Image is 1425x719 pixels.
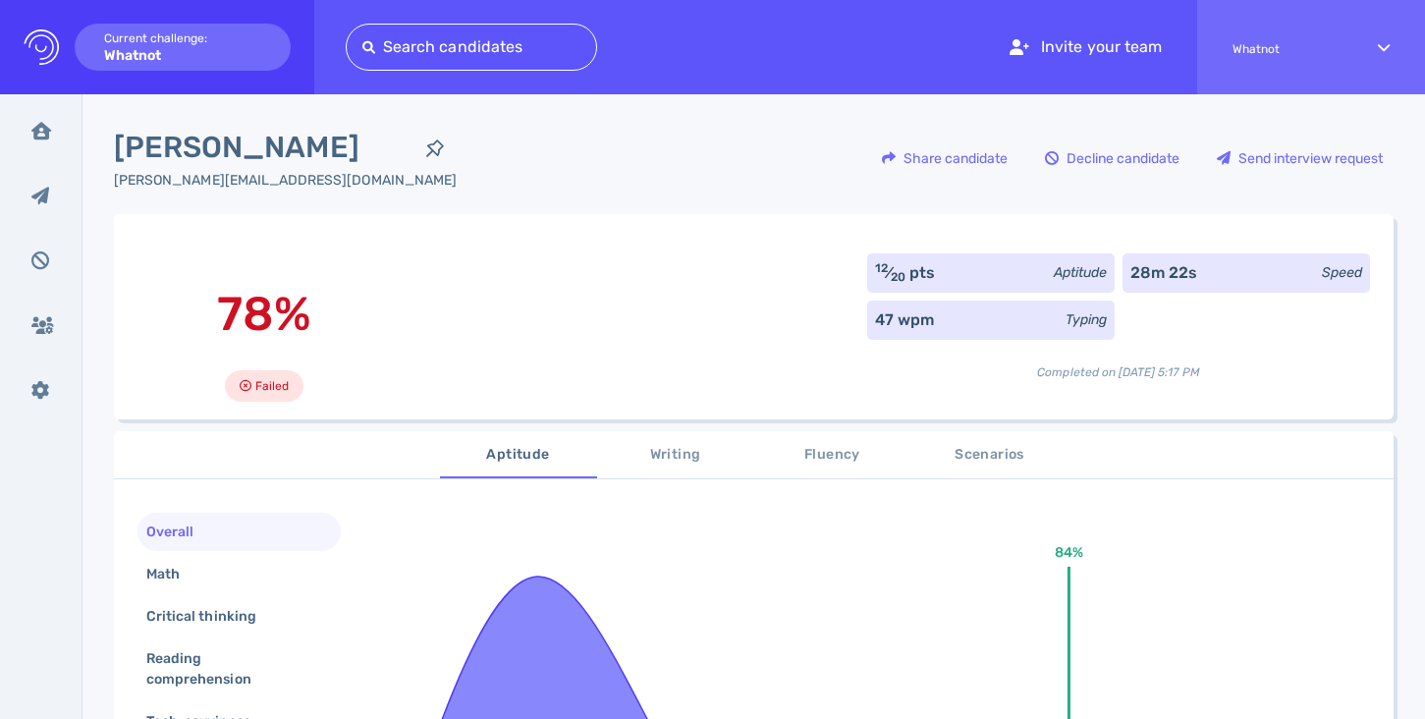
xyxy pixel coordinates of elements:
[1130,261,1197,285] div: 28m 22s
[452,443,585,468] span: Aptitude
[891,270,905,284] sub: 20
[1066,309,1107,330] div: Typing
[1054,262,1107,283] div: Aptitude
[867,348,1370,381] div: Completed on [DATE] 5:17 PM
[1035,136,1189,181] div: Decline candidate
[609,443,742,468] span: Writing
[875,261,888,275] sup: 12
[114,170,457,191] div: Click to copy the email address
[217,286,310,342] span: 78%
[1206,135,1394,182] button: Send interview request
[1034,135,1190,182] button: Decline candidate
[1055,544,1083,561] text: 84%
[875,261,936,285] div: ⁄ pts
[875,308,934,332] div: 47 wpm
[1322,262,1362,283] div: Speed
[114,126,413,170] span: [PERSON_NAME]
[871,135,1018,182] button: Share candidate
[142,602,280,631] div: Critical thinking
[142,644,320,693] div: Reading comprehension
[142,560,203,588] div: Math
[766,443,900,468] span: Fluency
[872,136,1017,181] div: Share candidate
[1207,136,1393,181] div: Send interview request
[255,374,289,398] span: Failed
[142,518,217,546] div: Overall
[1233,42,1343,56] span: Whatnot
[923,443,1057,468] span: Scenarios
